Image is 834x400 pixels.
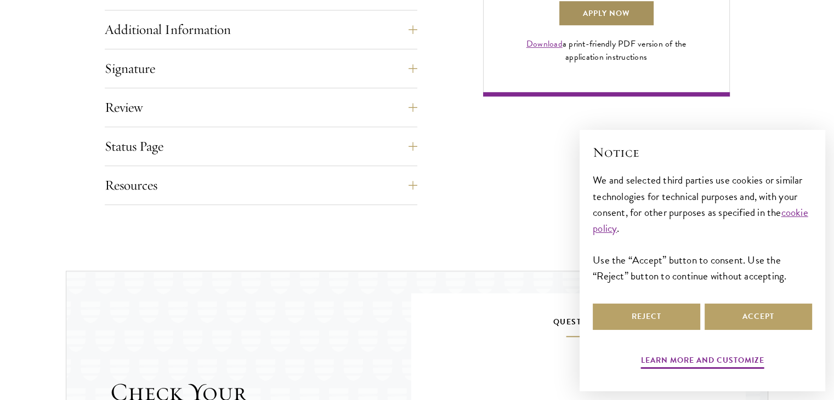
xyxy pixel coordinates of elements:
[105,133,417,159] button: Status Page
[705,304,812,330] button: Accept
[593,204,808,236] a: cookie policy
[105,94,417,121] button: Review
[444,315,713,337] h5: Question 1
[105,172,417,198] button: Resources
[514,37,699,64] div: a print-friendly PDF version of the application instructions
[593,304,700,330] button: Reject
[593,143,812,162] h2: Notice
[105,55,417,82] button: Signature
[593,172,812,283] div: We and selected third parties use cookies or similar technologies for technical purposes and, wit...
[641,353,764,370] button: Learn more and customize
[526,37,563,50] a: Download
[105,16,417,43] button: Additional Information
